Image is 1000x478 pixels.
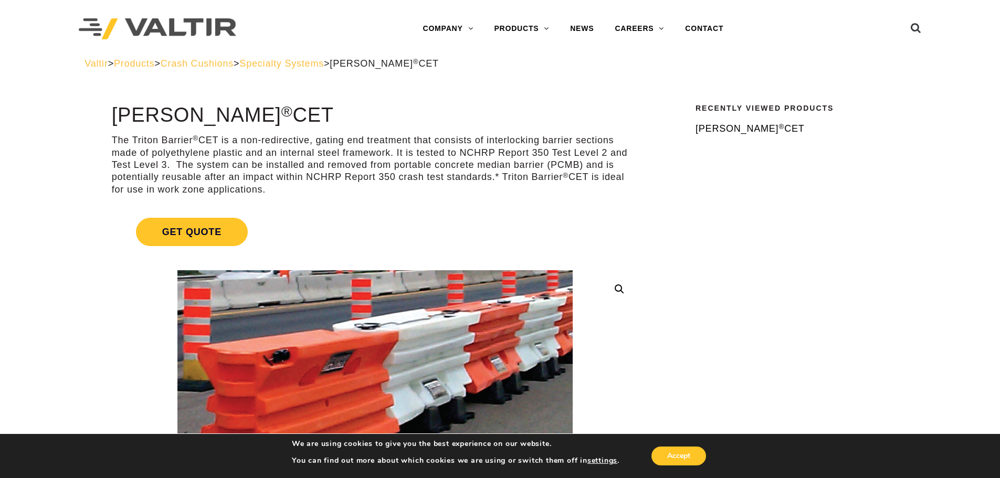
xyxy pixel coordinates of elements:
a: Specialty Systems [239,58,324,69]
sup: ® [778,123,784,131]
button: Accept [651,447,706,465]
a: [PERSON_NAME]®CET [696,123,909,135]
p: The Triton Barrier CET is a non-redirective, gating end treatment that consists of interlocking b... [112,134,638,196]
span: [PERSON_NAME] CET [330,58,439,69]
p: You can find out more about which cookies we are using or switch them off in . [292,456,619,465]
span: Get Quote [136,218,248,246]
a: Products [114,58,154,69]
a: COMPANY [412,18,483,39]
a: PRODUCTS [483,18,560,39]
a: NEWS [560,18,604,39]
a: Crash Cushions [161,58,234,69]
h2: Recently Viewed Products [696,104,909,112]
a: Valtir [85,58,108,69]
a: Get Quote [112,205,638,259]
div: > > > > [85,58,915,70]
sup: ® [193,134,198,142]
a: CONTACT [675,18,734,39]
p: We are using cookies to give you the best experience on our website. [292,439,619,449]
button: settings [587,456,617,465]
img: Valtir [79,18,236,40]
sup: ® [413,58,419,66]
h1: [PERSON_NAME] CET [112,104,638,126]
a: CAREERS [604,18,675,39]
span: [PERSON_NAME] CET [696,123,805,134]
sup: ® [563,172,569,179]
sup: ® [281,103,293,120]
